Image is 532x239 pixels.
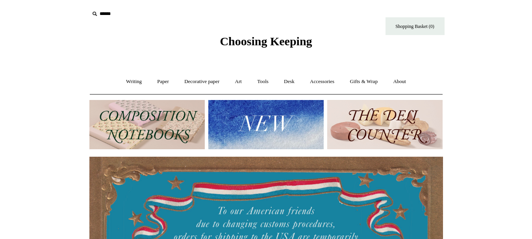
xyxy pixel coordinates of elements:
[250,71,276,92] a: Tools
[386,71,413,92] a: About
[386,17,445,35] a: Shopping Basket (0)
[303,71,341,92] a: Accessories
[89,100,205,149] img: 202302 Composition ledgers.jpg__PID:69722ee6-fa44-49dd-a067-31375e5d54ec
[220,41,312,46] a: Choosing Keeping
[343,71,385,92] a: Gifts & Wrap
[119,71,149,92] a: Writing
[150,71,176,92] a: Paper
[327,100,443,149] img: The Deli Counter
[277,71,302,92] a: Desk
[208,100,324,149] img: New.jpg__PID:f73bdf93-380a-4a35-bcfe-7823039498e1
[177,71,226,92] a: Decorative paper
[228,71,249,92] a: Art
[220,35,312,48] span: Choosing Keeping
